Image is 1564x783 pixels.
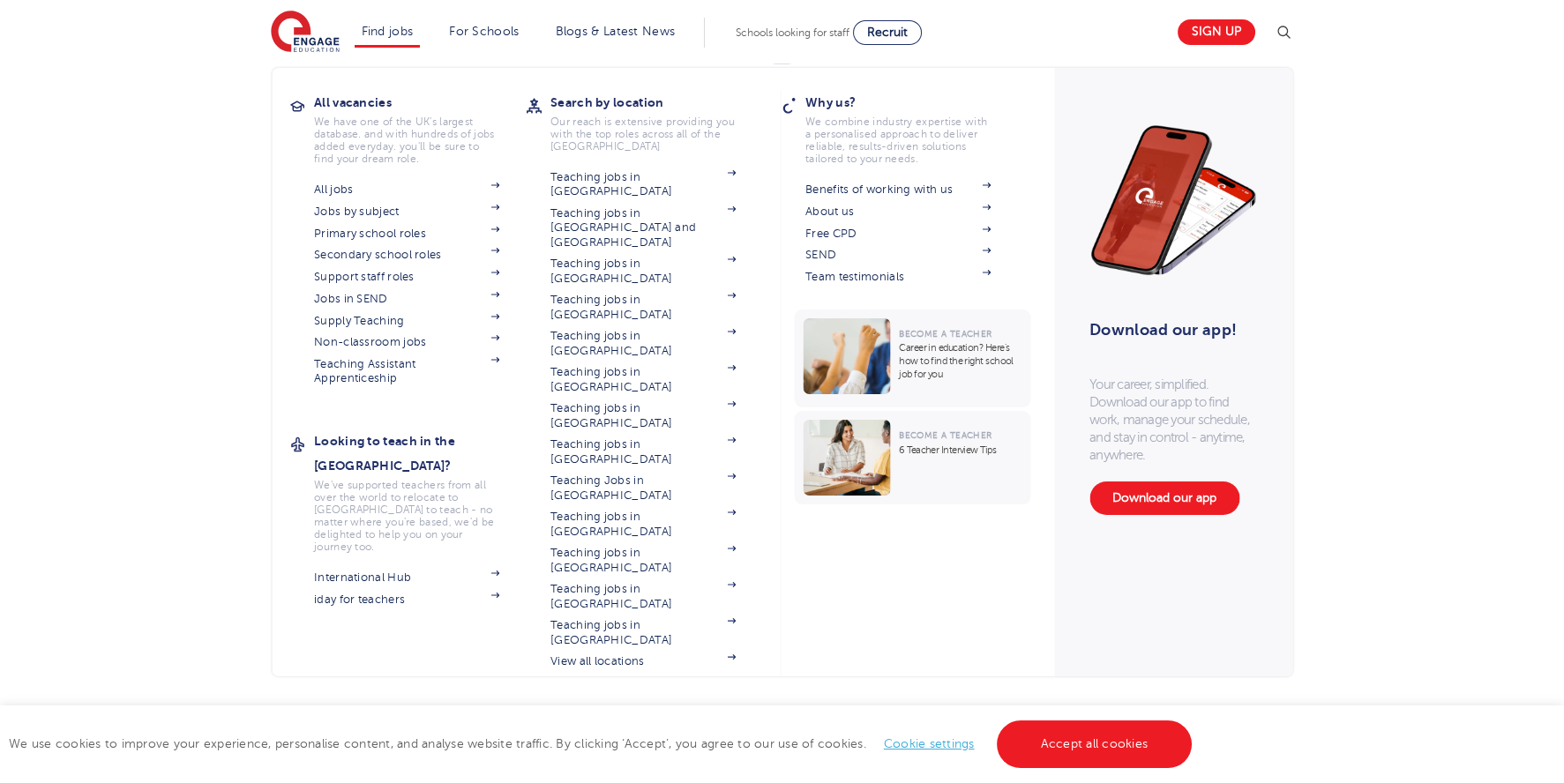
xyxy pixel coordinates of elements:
a: Support staff roles [314,270,499,284]
h3: All vacancies [314,90,526,115]
a: Cookie settings [884,737,975,750]
h3: Looking to teach in the [GEOGRAPHIC_DATA]? [314,429,526,478]
span: Schools looking for staff [736,26,849,39]
a: Non-classroom jobs [314,335,499,349]
a: Teaching jobs in [GEOGRAPHIC_DATA] [550,437,736,466]
a: Recruit [853,20,922,45]
a: Teaching jobs in [GEOGRAPHIC_DATA] [550,510,736,539]
a: For Schools [449,25,519,38]
a: Looking to teach in the [GEOGRAPHIC_DATA]?We've supported teachers from all over the world to rel... [314,429,526,553]
a: SEND [805,248,991,262]
h3: Why us? [805,90,1017,115]
a: Teaching jobs in [GEOGRAPHIC_DATA] [550,365,736,394]
a: Teaching jobs in [GEOGRAPHIC_DATA] [550,293,736,322]
a: iday for teachers [314,593,499,607]
a: Download our app [1089,481,1239,515]
a: All vacanciesWe have one of the UK's largest database. and with hundreds of jobs added everyday. ... [314,90,526,165]
a: Teaching Jobs in [GEOGRAPHIC_DATA] [550,474,736,503]
h3: Download our app! [1089,310,1249,349]
span: Recruit [867,26,908,39]
a: Teaching jobs in [GEOGRAPHIC_DATA] [550,401,736,430]
a: About us [805,205,991,219]
a: Why us?We combine industry expertise with a personalised approach to deliver reliable, results-dr... [805,90,1017,165]
a: Secondary school roles [314,248,499,262]
a: Teaching jobs in [GEOGRAPHIC_DATA] [550,170,736,199]
a: Team testimonials [805,270,991,284]
a: Become a Teacher6 Teacher Interview Tips [794,411,1035,504]
span: Become a Teacher [899,430,992,440]
a: Teaching jobs in [GEOGRAPHIC_DATA] [550,257,736,286]
a: Free CPD [805,227,991,241]
a: Teaching jobs in [GEOGRAPHIC_DATA] [550,582,736,611]
a: Teaching jobs in [GEOGRAPHIC_DATA] [550,329,736,358]
a: Find jobs [362,25,414,38]
p: We have one of the UK's largest database. and with hundreds of jobs added everyday. you'll be sur... [314,116,499,165]
a: Teaching jobs in [GEOGRAPHIC_DATA] [550,546,736,575]
a: Teaching Assistant Apprenticeship [314,357,499,386]
h3: Search by location [550,90,762,115]
img: Engage Education [271,11,340,55]
a: Supply Teaching [314,314,499,328]
p: Our reach is extensive providing you with the top roles across all of the [GEOGRAPHIC_DATA] [550,116,736,153]
a: Blogs & Latest News [556,25,676,38]
p: We combine industry expertise with a personalised approach to deliver reliable, results-driven so... [805,116,991,165]
p: Career in education? Here’s how to find the right school job for you [899,341,1021,381]
a: Teaching jobs in [GEOGRAPHIC_DATA] [550,618,736,647]
a: Sign up [1178,19,1255,45]
a: Teaching jobs in [GEOGRAPHIC_DATA] and [GEOGRAPHIC_DATA] [550,206,736,250]
p: We've supported teachers from all over the world to relocate to [GEOGRAPHIC_DATA] to teach - no m... [314,479,499,553]
a: Jobs by subject [314,205,499,219]
a: International Hub [314,570,499,585]
a: View all locations [550,654,736,668]
a: Benefits of working with us [805,183,991,197]
span: Become a Teacher [899,329,992,339]
a: Search by locationOur reach is extensive providing you with the top roles across all of the [GEOG... [550,90,762,153]
p: Your career, simplified. Download our app to find work, manage your schedule, and stay in control... [1089,376,1257,464]
a: Accept all cookies [997,720,1193,768]
p: 6 Teacher Interview Tips [899,444,1021,457]
a: Jobs in SEND [314,292,499,306]
a: Become a TeacherCareer in education? Here’s how to find the right school job for you [794,309,1035,407]
span: We use cookies to improve your experience, personalise content, and analyse website traffic. By c... [9,737,1196,750]
a: Primary school roles [314,227,499,241]
a: All jobs [314,183,499,197]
